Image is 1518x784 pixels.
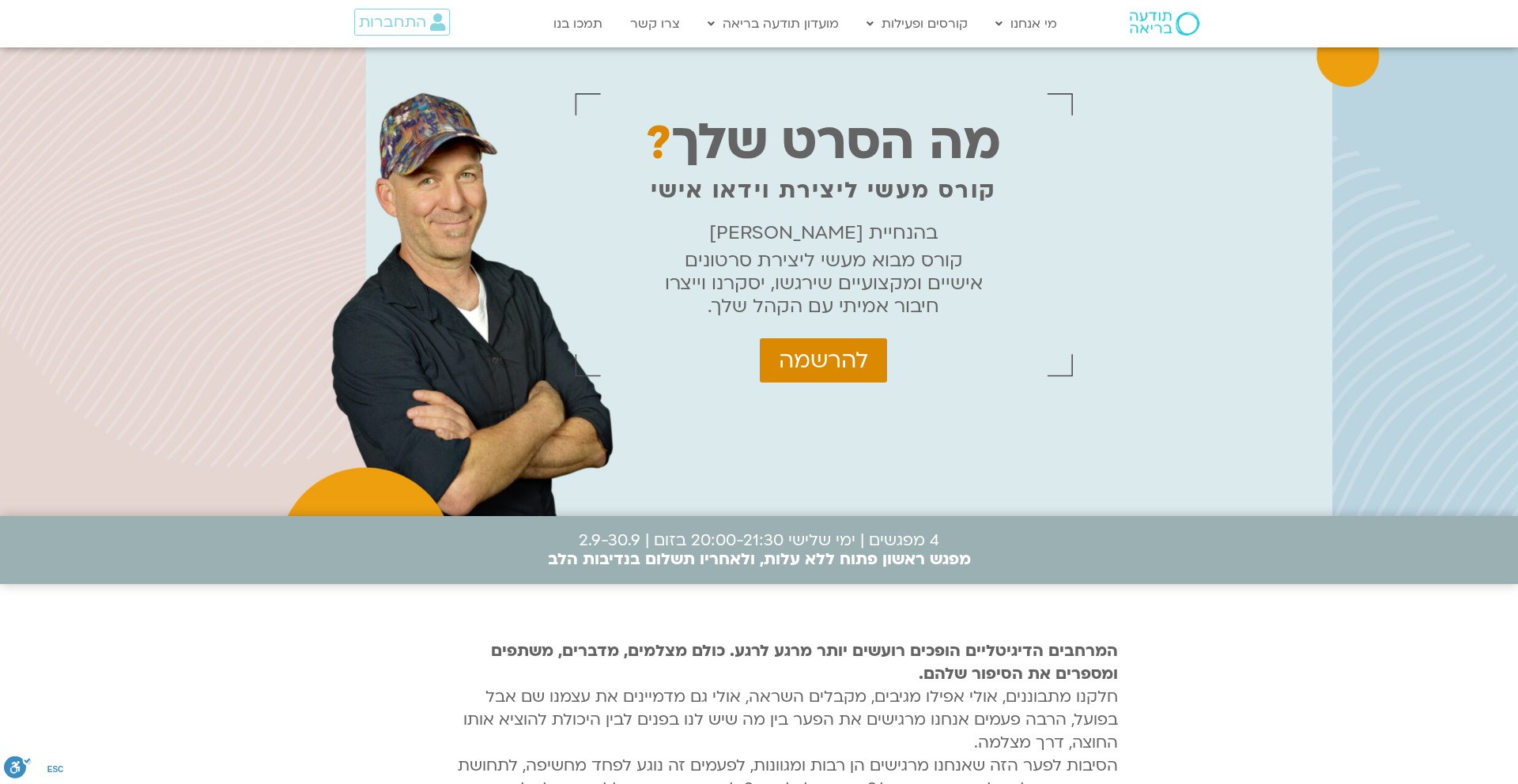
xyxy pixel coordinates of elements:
[859,9,976,39] a: קורסים ופעילות
[760,338,887,383] a: להרשמה
[646,133,1001,153] p: מה הסרט שלך
[646,112,671,175] span: ?
[779,348,868,373] span: להרשמה
[491,640,1118,684] strong: המרחבים הדיגיטליים הופכים רועשים יותר מרגע לרגע. כולם מצלמים, מדברים, משתפים ומספרים את הסיפור שלהם.
[359,13,426,31] span: התחברות
[546,9,610,39] a: תמכו בנו
[1130,12,1199,36] img: תודעה בריאה
[664,221,983,244] p: בהנחיית [PERSON_NAME]
[987,9,1065,39] a: מי אנחנו
[651,180,997,201] p: קורס מעשי ליצירת וידאו אישי
[700,9,847,39] a: מועדון תודעה בריאה
[664,249,983,318] p: קורס מבוא מעשי ליצירת סרטונים אישיים ומקצועיים שירגשו, יסקרנו וייצרו חיבור אמיתי עם הקהל שלך.
[354,9,450,36] a: התחברות
[548,548,971,570] b: מפגש ראשון פתוח ללא עלות, ולאחריו תשלום בנדיבות הלב
[548,531,971,569] p: 4 מפגשים | ימי שלישי 20:00-21:30 בזום | 2.9-30.9
[622,9,688,39] a: צרו קשר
